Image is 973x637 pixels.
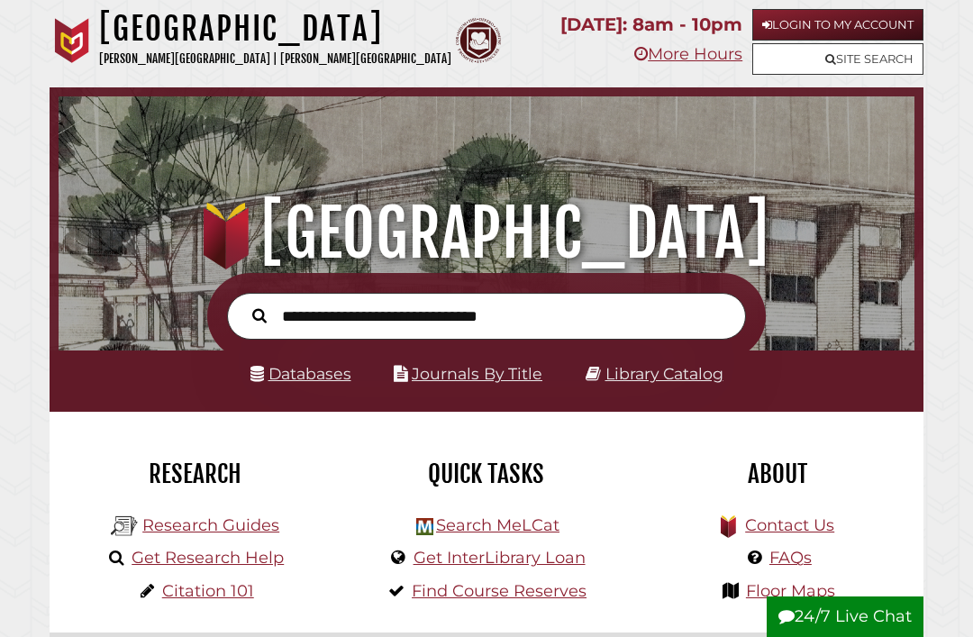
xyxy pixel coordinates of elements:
[436,515,559,535] a: Search MeLCat
[63,459,327,489] h2: Research
[769,548,812,568] a: FAQs
[412,364,542,383] a: Journals By Title
[99,9,451,49] h1: [GEOGRAPHIC_DATA]
[354,459,618,489] h2: Quick Tasks
[605,364,723,383] a: Library Catalog
[99,49,451,69] p: [PERSON_NAME][GEOGRAPHIC_DATA] | [PERSON_NAME][GEOGRAPHIC_DATA]
[752,43,923,75] a: Site Search
[142,515,279,535] a: Research Guides
[634,44,742,64] a: More Hours
[646,459,910,489] h2: About
[746,581,835,601] a: Floor Maps
[162,581,254,601] a: Citation 101
[252,308,267,324] i: Search
[250,364,351,383] a: Databases
[560,9,742,41] p: [DATE]: 8am - 10pm
[745,515,834,535] a: Contact Us
[752,9,923,41] a: Login to My Account
[111,513,138,540] img: Hekman Library Logo
[412,581,587,601] a: Find Course Reserves
[414,548,586,568] a: Get InterLibrary Loan
[132,548,284,568] a: Get Research Help
[50,18,95,63] img: Calvin University
[416,518,433,535] img: Hekman Library Logo
[456,18,501,63] img: Calvin Theological Seminary
[73,194,900,273] h1: [GEOGRAPHIC_DATA]
[243,304,276,326] button: Search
